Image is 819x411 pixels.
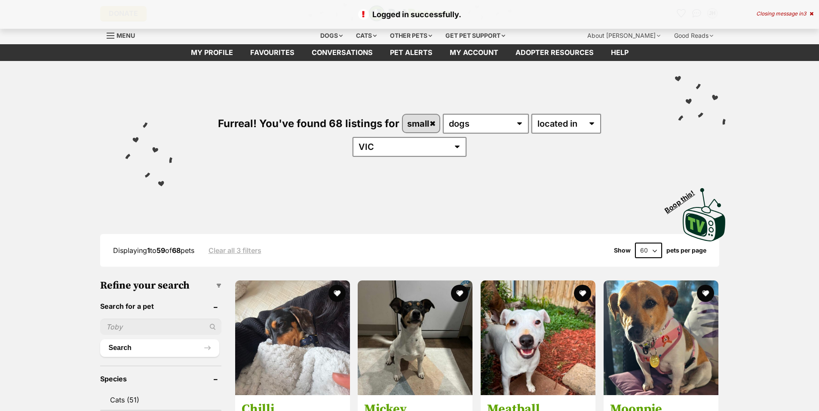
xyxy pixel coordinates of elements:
div: Cats [350,27,383,44]
span: Displaying to of pets [113,246,194,255]
header: Search for a pet [100,302,221,310]
input: Toby [100,319,221,335]
img: Meatball - Jack Russell Terrier Dog [481,280,595,395]
a: Boop this! [683,180,726,243]
strong: 1 [147,246,150,255]
span: Show [614,247,631,254]
a: My profile [182,44,242,61]
div: Other pets [384,27,438,44]
div: About [PERSON_NAME] [581,27,666,44]
h3: Refine your search [100,280,221,292]
a: Help [602,44,637,61]
button: favourite [574,285,591,302]
header: Species [100,375,221,383]
a: Favourites [242,44,303,61]
a: Adopter resources [507,44,602,61]
strong: 59 [156,246,165,255]
img: Chilli - Dachshund Dog [235,280,350,395]
div: Get pet support [439,27,511,44]
span: 3 [803,10,806,17]
a: Menu [107,27,141,43]
a: Cats (51) [100,391,221,409]
img: PetRescue TV logo [683,188,726,241]
button: favourite [451,285,468,302]
div: Good Reads [668,27,719,44]
img: Mickey - Jack Russell Terrier Dog [358,280,472,395]
strong: 68 [172,246,181,255]
a: small [403,115,439,132]
a: My account [441,44,507,61]
img: Moonpie - Jack Russell Terrier Dog [604,280,718,395]
button: favourite [328,285,345,302]
a: Clear all 3 filters [209,247,261,254]
span: Boop this! [663,183,702,214]
span: Furreal! You've found 68 listings for [218,117,399,130]
div: Dogs [314,27,349,44]
a: conversations [303,44,381,61]
a: Pet alerts [381,44,441,61]
div: Closing message in [756,11,813,17]
button: favourite [697,285,714,302]
p: Logged in successfully. [9,9,810,20]
button: Search [100,339,219,356]
span: Menu [117,32,135,39]
label: pets per page [666,247,706,254]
